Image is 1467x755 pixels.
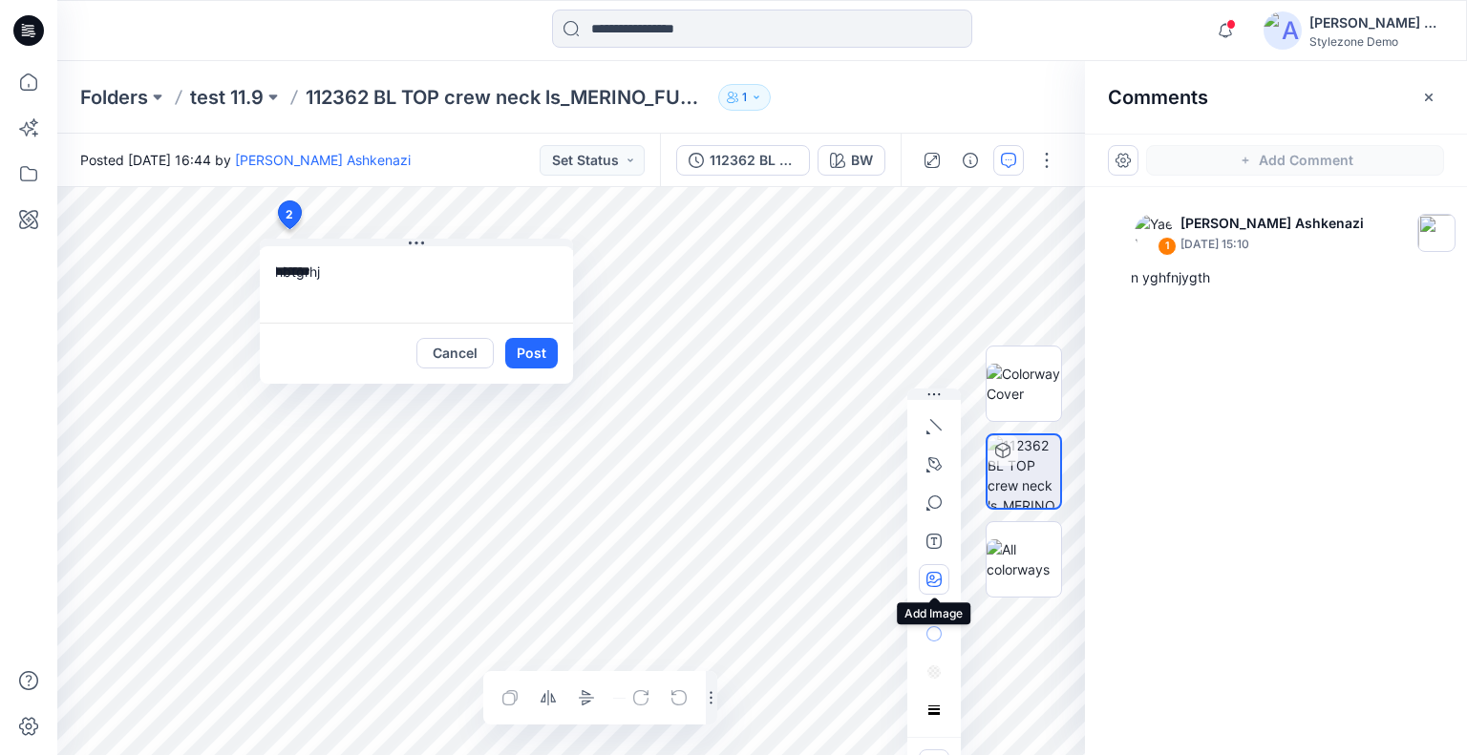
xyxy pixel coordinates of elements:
[1108,86,1208,109] h2: Comments
[235,152,411,168] a: [PERSON_NAME] Ashkenazi
[1146,145,1444,176] button: Add Comment
[416,338,494,368] button: Cancel
[818,145,885,176] button: BW
[80,84,148,111] a: Folders
[987,539,1061,579] img: All colorways
[851,150,873,171] div: BW
[710,150,797,171] div: 112362 BL TOP crew neck ls_MERINO_FUNDAMENTALS_SMS_3D (9) - Generated Colorways
[676,145,810,176] button: 112362 BL TOP crew neck ls_MERINO_FUNDAMENTALS_SMS_3D (9) - Generated Colorways
[742,87,747,108] p: 1
[505,338,558,368] button: Post
[1180,235,1364,254] p: [DATE] 15:10
[1309,11,1443,34] div: [PERSON_NAME] Ashkenazi
[988,435,1060,508] img: 112362 BL TOP crew neck ls_MERINO_FUNDAMENTALS_SMS_3D (9) BW
[306,84,711,111] p: 112362 BL TOP crew neck ls_MERINO_FUNDAMENTALS_SMS_3D (9)
[80,150,411,170] span: Posted [DATE] 16:44 by
[190,84,264,111] a: test 11.9
[1309,34,1443,49] div: Stylezone Demo
[1135,214,1173,252] img: Yael Waitz Ashkenazi
[955,145,986,176] button: Details
[718,84,771,111] button: 1
[286,206,293,223] span: 2
[1180,212,1364,235] p: [PERSON_NAME] Ashkenazi
[1131,266,1421,289] div: n yghfnjygth
[987,364,1061,404] img: Colorway Cover
[1264,11,1302,50] img: avatar
[1158,237,1177,256] div: 1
